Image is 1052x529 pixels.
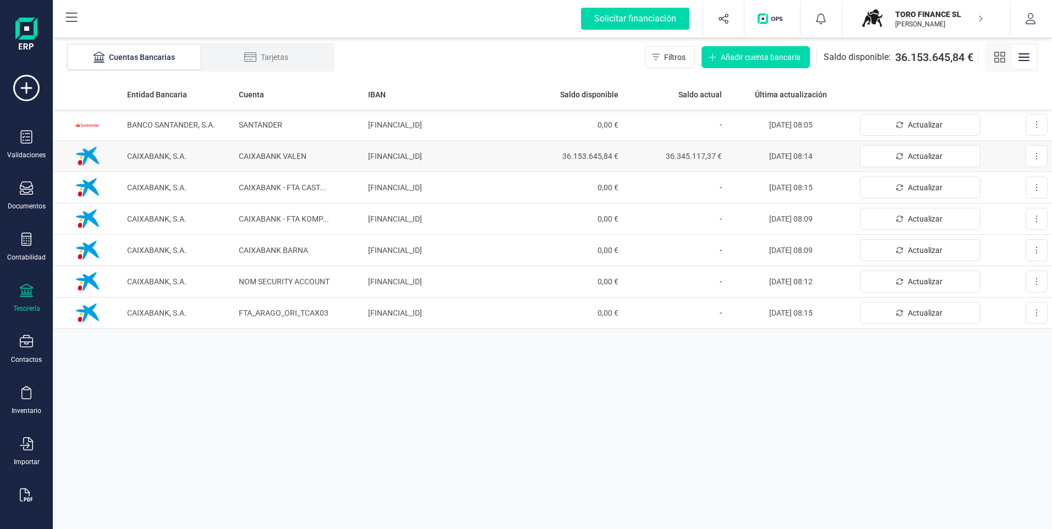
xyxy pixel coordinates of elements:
[627,181,722,194] p: -
[364,141,519,172] td: [FINANCIAL_ID]
[645,46,695,68] button: Filtros
[758,13,787,24] img: Logo de OPS
[239,183,326,192] span: CAIXABANK - FTA CAST ...
[908,213,943,224] span: Actualizar
[769,214,813,223] span: [DATE] 08:09
[127,89,187,100] span: Entidad Bancaria
[239,308,328,317] span: FTA_ARAGO_ORI_TCAX03
[908,307,943,318] span: Actualizar
[364,172,519,203] td: [FINANCIAL_ID]
[895,49,973,65] span: 36.153.645,84 €
[90,52,178,63] div: Cuentas Bancarias
[523,182,618,193] span: 0,00 €
[560,89,618,100] span: Saldo disponible
[71,140,104,173] img: Imagen de CAIXABANK, S.A.
[523,151,618,162] span: 36.153.645,84 €
[239,152,306,161] span: CAIXABANK VALEN
[627,244,722,257] p: -
[664,52,686,63] span: Filtros
[860,239,980,261] button: Actualizar
[908,182,943,193] span: Actualizar
[239,120,282,129] span: SANTANDER
[239,214,329,223] span: CAIXABANK - FTA KOMP ...
[8,202,46,211] div: Documentos
[368,89,386,100] span: IBAN
[627,275,722,288] p: -
[908,276,943,287] span: Actualizar
[523,119,618,130] span: 0,00 €
[751,1,793,36] button: Logo de OPS
[908,245,943,256] span: Actualizar
[895,20,983,29] p: [PERSON_NAME]
[627,306,722,319] p: -
[769,152,813,161] span: [DATE] 08:14
[71,234,104,267] img: Imagen de CAIXABANK, S.A.
[824,51,891,64] span: Saldo disponible:
[71,296,104,329] img: Imagen de CAIXABANK, S.A.
[860,271,980,293] button: Actualizar
[860,208,980,230] button: Actualizar
[364,297,519,329] td: [FINANCIAL_ID]
[11,355,42,364] div: Contactos
[721,52,801,63] span: Añadir cuenta bancaria
[14,458,40,466] div: Importar
[523,213,618,224] span: 0,00 €
[860,302,980,324] button: Actualizar
[627,118,722,131] p: -
[860,7,884,31] img: TO
[895,9,983,20] p: TORO FINANCE SL
[127,214,187,223] span: CAIXABANK, S.A.
[769,246,813,255] span: [DATE] 08:09
[856,1,996,36] button: TOTORO FINANCE SL[PERSON_NAME]
[523,307,618,318] span: 0,00 €
[678,89,722,100] span: Saldo actual
[364,203,519,235] td: [FINANCIAL_ID]
[364,235,519,266] td: [FINANCIAL_ID]
[15,18,37,53] img: Logo Finanedi
[627,212,722,225] p: -
[12,406,41,415] div: Inventario
[127,120,215,129] span: BANCO SANTANDER, S.A.
[127,246,187,255] span: CAIXABANK, S.A.
[769,277,813,286] span: [DATE] 08:12
[7,253,46,262] div: Contabilidad
[769,120,813,129] span: [DATE] 08:05
[769,308,813,317] span: [DATE] 08:15
[71,202,104,235] img: Imagen de CAIXABANK, S.A.
[13,304,40,313] div: Tesorería
[71,171,104,204] img: Imagen de CAIXABANK, S.A.
[523,276,618,287] span: 0,00 €
[239,89,264,100] span: Cuenta
[769,183,813,192] span: [DATE] 08:15
[222,52,310,63] div: Tarjetas
[523,245,618,256] span: 0,00 €
[568,1,703,36] button: Solicitar financiación
[7,151,46,159] div: Validaciones
[364,266,519,297] td: [FINANCIAL_ID]
[908,151,943,162] span: Actualizar
[239,277,330,286] span: NOM SECURITY ACCOUNT
[908,119,943,130] span: Actualizar
[71,108,104,141] img: Imagen de BANCO SANTANDER, S.A.
[860,145,980,167] button: Actualizar
[71,265,104,298] img: Imagen de CAIXABANK, S.A.
[581,8,689,30] div: Solicitar financiación
[755,89,827,100] span: Última actualización
[127,152,187,161] span: CAIXABANK, S.A.
[860,114,980,136] button: Actualizar
[127,308,187,317] span: CAIXABANK, S.A.
[860,177,980,199] button: Actualizar
[627,151,722,162] span: 36.345.117,37 €
[127,277,187,286] span: CAIXABANK, S.A.
[364,109,519,141] td: [FINANCIAL_ID]
[239,246,308,255] span: CAIXABANK BARNA
[127,183,187,192] span: CAIXABANK, S.A.
[702,46,810,68] button: Añadir cuenta bancaria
